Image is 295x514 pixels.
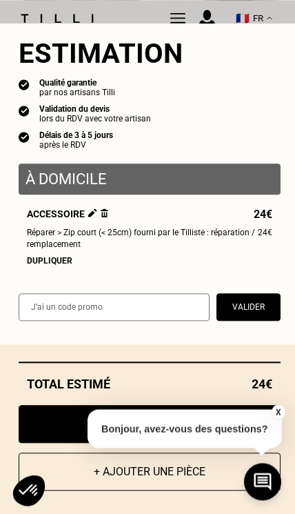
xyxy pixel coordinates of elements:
[271,404,285,419] button: X
[88,208,97,217] img: Éditer
[254,208,272,220] span: 24€
[27,256,272,266] div: Dupliquer
[19,453,281,491] button: + Ajouter une pièce
[19,78,30,90] img: icon list info
[88,409,282,448] p: Bonjour, avez-vous des questions?
[27,208,108,220] span: Accessoire
[39,88,115,97] div: par nos artisans Tilli
[39,104,151,114] div: Validation du devis
[39,140,113,150] div: après le RDV
[252,377,272,391] span: 24€
[101,208,108,217] img: Supprimer
[39,114,151,123] div: lors du RDV avec votre artisan
[19,405,281,443] button: Continuer
[19,104,30,117] img: icon list info
[39,78,115,88] div: Qualité garantie
[27,227,258,250] span: Réparer > Zip court (< 25cm) fourni par le Tilliste : réparation / remplacement
[19,37,281,70] section: Estimation
[19,130,30,143] img: icon list info
[216,293,281,321] button: Valider
[19,293,210,321] input: J‘ai un code promo
[19,377,281,391] div: Total estimé
[26,170,274,188] p: À domicile
[39,130,113,140] div: Délais de 3 à 5 jours
[258,227,272,239] span: 24€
